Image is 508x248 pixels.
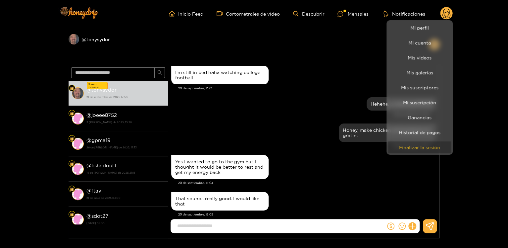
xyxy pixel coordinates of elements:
a: Ganancias [388,112,451,123]
a: Mis galerías [388,67,451,78]
a: Mis suscriptores [388,82,451,93]
font: Historial de pagos [399,130,440,135]
a: Historial de pagos [388,126,451,138]
font: Ganancias [408,115,432,120]
a: Mis videos [388,52,451,63]
font: Mi cuenta [408,40,431,45]
button: Finalizar la sesión [388,141,451,153]
font: Mi suscripción [403,100,436,105]
a: Mi perfil [388,22,451,34]
a: Mi cuenta [388,37,451,48]
font: Mis suscriptores [401,85,438,90]
font: Finalizar la sesión [399,145,440,150]
font: Mis galerías [406,70,433,75]
a: Mi suscripción [388,97,451,108]
font: Mis videos [408,55,432,60]
font: Mi perfil [410,25,429,30]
